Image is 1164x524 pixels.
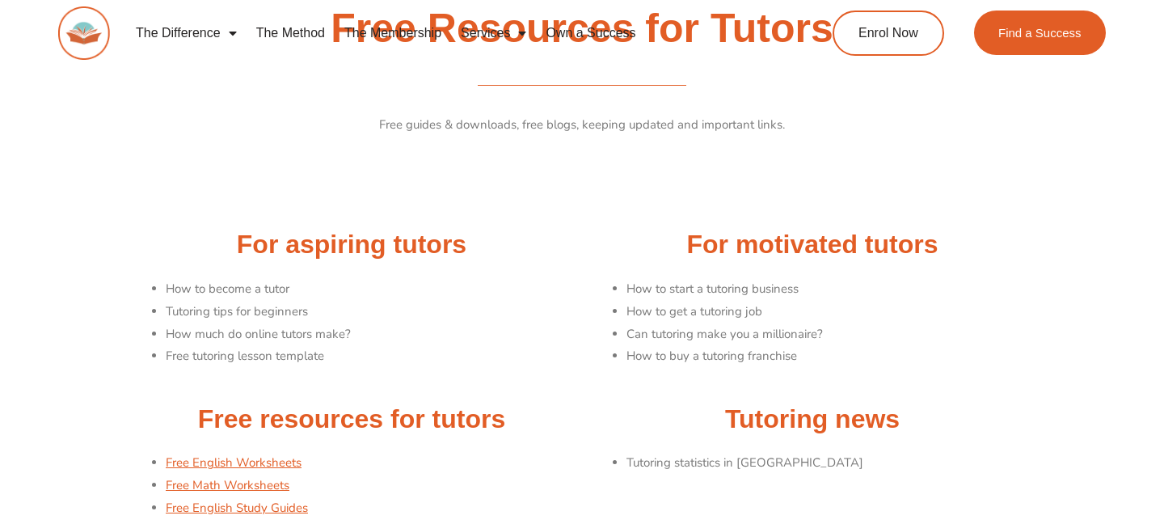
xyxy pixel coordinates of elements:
[166,500,308,516] a: Free English Study Guides
[166,278,574,301] li: How to become a tutor
[590,403,1035,437] h2: Tutoring news
[166,345,574,368] li: Free tutoring lesson template
[974,11,1106,55] a: Find a Success
[129,114,1035,137] p: Free guides & downloads, free blogs, keeping updated and important links.
[166,323,574,346] li: How much do online tutors make?
[166,301,574,323] li: Tutoring tips for beginners
[335,15,451,52] a: The Membership
[536,15,645,52] a: Own a Success
[166,454,302,471] a: Free English Worksheets
[247,15,335,52] a: The Method
[626,301,1035,323] li: How to get a tutoring job
[858,27,918,40] span: Enrol Now
[626,278,1035,301] li: How to start a tutoring business
[833,11,944,56] a: Enrol Now
[129,228,574,262] h2: For aspiring tutors
[626,345,1035,368] li: How to buy a tutoring franchise
[166,477,289,493] a: Free Math Worksheets
[451,15,536,52] a: Services
[626,452,1035,475] li: Tutoring statistics in [GEOGRAPHIC_DATA]
[590,228,1035,262] h2: For motivated tutors
[998,27,1082,39] span: Find a Success
[626,323,1035,346] li: Can tutoring make you a millionaire?
[126,15,247,52] a: The Difference
[129,403,574,437] h2: Free resources for tutors
[126,15,773,52] nav: Menu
